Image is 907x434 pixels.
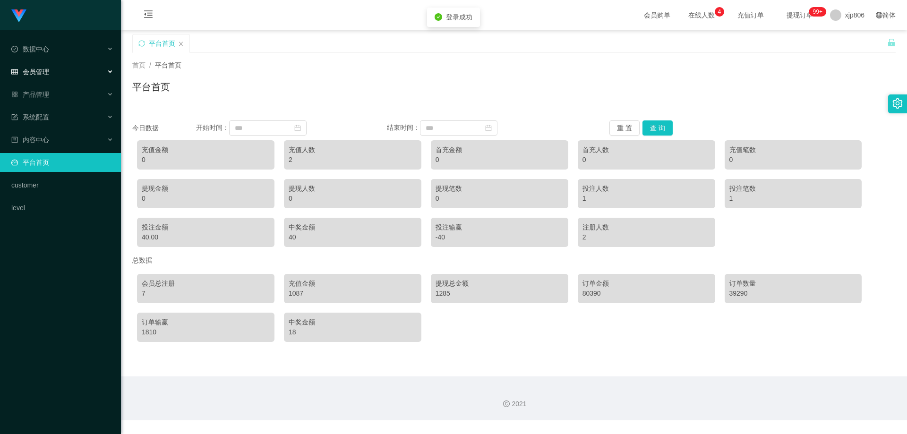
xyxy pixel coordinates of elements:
[11,45,49,53] span: 数据中心
[142,222,270,232] div: 投注金额
[11,68,49,76] span: 会员管理
[715,7,724,17] sup: 4
[11,136,18,143] i: 图标: profile
[729,145,857,155] div: 充值笔数
[582,222,710,232] div: 注册人数
[132,0,164,31] i: 图标: menu-fold
[582,184,710,194] div: 投注人数
[729,184,857,194] div: 投注笔数
[582,279,710,289] div: 订单金额
[289,184,417,194] div: 提现人数
[729,279,857,289] div: 订单数量
[436,222,564,232] div: 投注输赢
[582,155,710,165] div: 0
[142,279,270,289] div: 会员总注册
[582,232,710,242] div: 2
[436,289,564,298] div: 1285
[582,289,710,298] div: 80390
[436,232,564,242] div: -40
[132,123,196,133] div: 今日数据
[142,289,270,298] div: 7
[11,91,18,98] i: 图标: appstore-o
[138,40,145,47] i: 图标: sync
[684,12,719,18] span: 在线人数
[503,400,510,407] i: 图标: copyright
[436,155,564,165] div: 0
[289,145,417,155] div: 充值人数
[289,289,417,298] div: 1087
[132,252,896,269] div: 总数据
[11,113,49,121] span: 系统配置
[11,153,113,172] a: 图标: dashboard平台首页
[11,68,18,75] i: 图标: table
[142,232,270,242] div: 40.00
[435,13,442,21] i: icon: check-circle
[609,120,640,136] button: 重 置
[149,34,175,52] div: 平台首页
[485,125,492,131] i: 图标: calendar
[132,80,170,94] h1: 平台首页
[718,7,721,17] p: 4
[582,145,710,155] div: 首充人数
[155,61,181,69] span: 平台首页
[142,145,270,155] div: 充值金额
[142,184,270,194] div: 提现金额
[128,399,899,409] div: 2021
[729,155,857,165] div: 0
[11,136,49,144] span: 内容中心
[289,194,417,204] div: 0
[142,327,270,337] div: 1810
[289,222,417,232] div: 中奖金额
[11,46,18,52] i: 图标: check-circle-o
[733,12,769,18] span: 充值订单
[729,194,857,204] div: 1
[294,125,301,131] i: 图标: calendar
[289,279,417,289] div: 充值金额
[809,7,826,17] sup: 263
[289,155,417,165] div: 2
[436,279,564,289] div: 提现总金额
[887,38,896,47] i: 图标: unlock
[142,317,270,327] div: 订单输赢
[11,176,113,195] a: customer
[289,327,417,337] div: 18
[436,194,564,204] div: 0
[876,12,882,18] i: 图标: global
[436,145,564,155] div: 首充金额
[11,198,113,217] a: level
[892,98,903,109] i: 图标: setting
[11,91,49,98] span: 产品管理
[782,12,818,18] span: 提现订单
[289,232,417,242] div: 40
[149,61,151,69] span: /
[11,114,18,120] i: 图标: form
[436,184,564,194] div: 提现笔数
[387,124,420,131] span: 结束时间：
[729,289,857,298] div: 39290
[132,61,145,69] span: 首页
[582,194,710,204] div: 1
[142,194,270,204] div: 0
[196,124,229,131] span: 开始时间：
[642,120,673,136] button: 查 询
[178,41,184,47] i: 图标: close
[142,155,270,165] div: 0
[446,13,472,21] span: 登录成功
[11,9,26,23] img: logo.9652507e.png
[289,317,417,327] div: 中奖金额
